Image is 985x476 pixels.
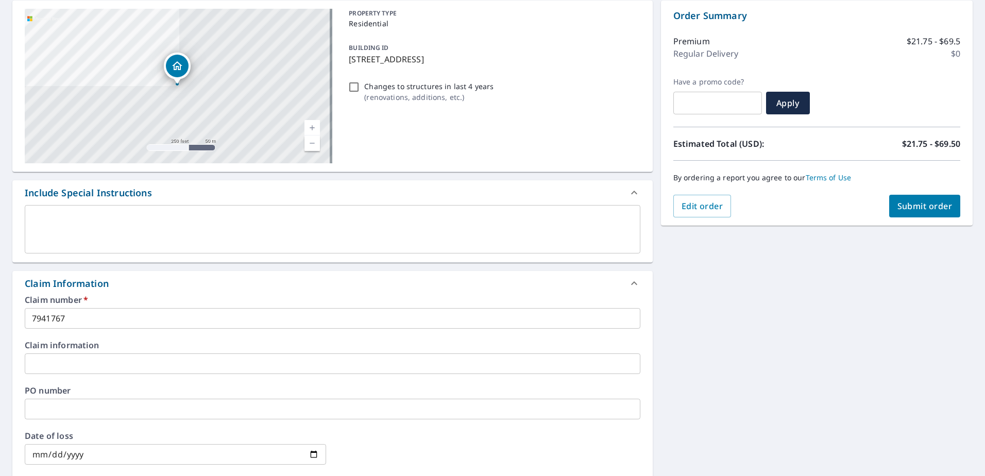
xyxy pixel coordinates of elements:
[673,9,960,23] p: Order Summary
[25,186,152,200] div: Include Special Instructions
[304,120,320,135] a: Current Level 17, Zoom In
[673,35,710,47] p: Premium
[951,47,960,60] p: $0
[25,277,109,291] div: Claim Information
[673,195,732,217] button: Edit order
[682,200,723,212] span: Edit order
[25,341,640,349] label: Claim information
[25,432,326,440] label: Date of loss
[902,138,960,150] p: $21.75 - $69.50
[349,53,636,65] p: [STREET_ADDRESS]
[806,173,852,182] a: Terms of Use
[25,296,640,304] label: Claim number
[12,271,653,296] div: Claim Information
[889,195,961,217] button: Submit order
[673,173,960,182] p: By ordering a report you agree to our
[364,81,494,92] p: Changes to structures in last 4 years
[164,53,191,84] div: Dropped pin, building 1, Residential property, 1180 Oak Forest Rd Tobaccoville, NC 27050
[774,97,802,109] span: Apply
[766,92,810,114] button: Apply
[349,9,636,18] p: PROPERTY TYPE
[304,135,320,151] a: Current Level 17, Zoom Out
[25,386,640,395] label: PO number
[364,92,494,103] p: ( renovations, additions, etc. )
[673,138,817,150] p: Estimated Total (USD):
[349,18,636,29] p: Residential
[897,200,953,212] span: Submit order
[349,43,388,52] p: BUILDING ID
[673,47,738,60] p: Regular Delivery
[12,180,653,205] div: Include Special Instructions
[673,77,762,87] label: Have a promo code?
[907,35,960,47] p: $21.75 - $69.5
